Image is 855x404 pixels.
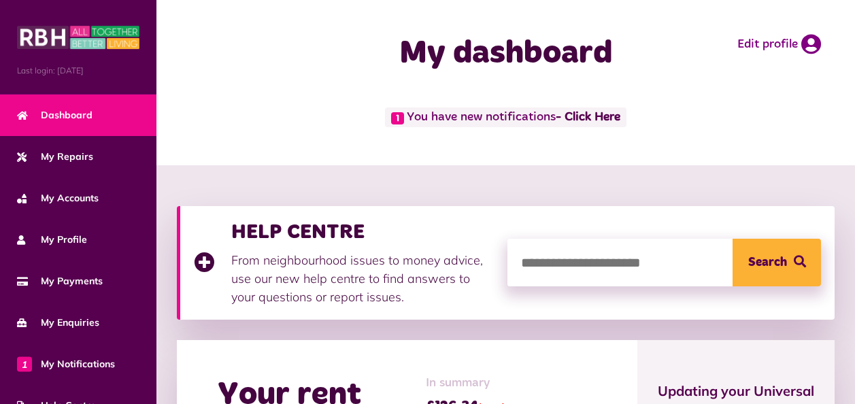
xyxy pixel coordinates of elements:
span: My Notifications [17,357,115,371]
span: Search [748,239,787,286]
span: My Profile [17,233,87,247]
span: 1 [391,112,404,124]
span: My Enquiries [17,316,99,330]
a: - Click Here [556,112,620,124]
a: Edit profile [737,34,821,54]
h3: HELP CENTRE [231,220,494,244]
p: From neighbourhood issues to money advice, use our new help centre to find answers to your questi... [231,251,494,306]
span: In summary [426,374,505,392]
span: You have new notifications [385,107,626,127]
span: My Repairs [17,150,93,164]
h1: My dashboard [345,34,667,73]
span: Dashboard [17,108,93,122]
span: 1 [17,356,32,371]
span: My Payments [17,274,103,288]
button: Search [733,239,821,286]
span: Last login: [DATE] [17,65,139,77]
img: MyRBH [17,24,139,51]
span: My Accounts [17,191,99,205]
